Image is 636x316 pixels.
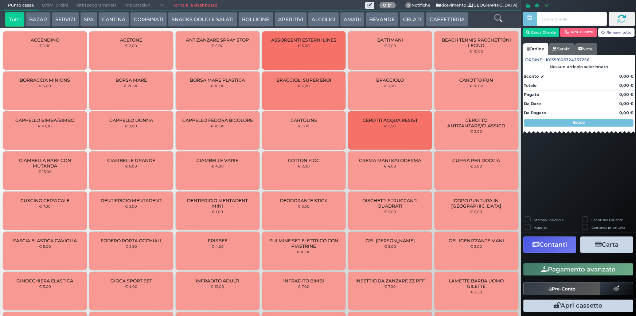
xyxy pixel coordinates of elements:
[211,244,224,248] small: € 4,00
[619,101,633,106] strong: 0,00 €
[405,2,412,9] span: 0
[524,73,539,80] strong: Sconto
[39,284,51,289] small: € 5,00
[80,12,97,27] button: SPA
[101,238,161,243] span: FODERO PORTA OCCHIALI
[124,84,138,88] small: € 20,00
[20,77,70,83] span: BORRACCIA MINIONS
[384,209,396,214] small: € 2,00
[459,77,493,83] span: CANOTTO FUN
[619,83,633,88] strong: 0,00 €
[211,43,223,48] small: € 5,00
[72,0,120,11] span: Ritiri programmati
[211,124,225,128] small: € 10,00
[120,0,156,11] span: Impostazioni
[377,37,403,43] span: BATTIMANI
[452,158,500,163] span: CUFFIA PER DOCCIA
[384,84,396,88] small: € 7,00
[290,117,317,123] span: CARTOLINE
[288,158,320,163] span: COTTON FIOC
[125,204,137,208] small: € 3,00
[298,204,309,208] small: € 3,50
[125,124,137,128] small: € 9,00
[525,57,545,63] span: Ordine :
[383,3,386,8] b: 0
[573,120,585,125] strong: Segue
[619,110,633,115] strong: 0,00 €
[546,57,589,63] span: 101359106324237256
[238,12,273,27] button: BOLLICINE
[31,37,59,43] span: ACCENDINO
[537,12,606,26] input: Codice Cliente
[384,164,396,168] small: € 4,00
[598,28,635,37] button: Rimuovi tutto
[39,244,51,248] small: € 5,00
[534,217,563,222] label: Stampa una copia
[441,278,512,289] span: LAMETTE BARBA UOMO GILETTE
[38,124,52,128] small: € 10,00
[363,117,418,123] span: CEROTTI ACQUA RESIST
[298,84,310,88] small: € 6,00
[168,12,237,27] button: SNACKS DOLCI E SALATI
[298,164,310,168] small: € 2,00
[211,284,224,289] small: € 12,00
[524,92,539,97] strong: Pagato
[308,12,339,27] button: ALCOLICI
[441,198,512,209] span: DOPO PUNTURA IN [GEOGRAPHIC_DATA]
[523,282,601,295] button: Pre-Conto
[574,43,597,55] a: Note
[39,43,51,48] small: € 1,00
[125,43,137,48] small: € 2,00
[355,278,425,284] span: INSETTICIDA ZANZARE ZZ PFF
[441,37,512,48] span: BEACH TENNIS RACCHETTONI LEGNO
[268,238,339,249] span: FULMINE SET ELETTRICO CON PIASTRINE
[276,77,331,83] span: BRACCIOLI SUPER EROI
[116,77,147,83] span: BORSA MARE
[190,77,245,83] span: BORSA MARE PLASTICA
[384,124,396,128] small: € 5,50
[38,0,72,11] span: Ultimi ordini
[548,43,574,55] a: Servizi
[619,92,633,97] strong: 0,00 €
[619,74,633,79] strong: 0,00 €
[470,244,482,248] small: € 3,00
[592,225,625,230] label: Comanda prioritaria
[354,198,426,209] span: DISCHETTI STRUCCANTI QUADRATI
[469,84,483,88] small: € 10,00
[39,204,51,208] small: € 7,00
[4,0,38,11] span: Punto cassa
[186,37,249,43] span: ANTIZANZARE SPRAY STOP
[524,101,541,106] strong: Da Dare
[441,117,512,128] span: CEROTTO ANTIZANZARE/CLASSICO
[298,284,309,289] small: € 7,00
[182,198,253,209] span: DENTIFRICIO MENTADENT MINI
[196,158,238,163] span: CIAMBELLE VARIE
[524,83,536,88] strong: Totale
[271,37,336,43] span: ASSORBENTI ESTERNI LINES
[523,236,576,253] button: Contanti
[5,12,24,27] button: Tutti
[196,278,239,284] span: INFRADITO ADULTI
[366,12,398,27] button: BEVANDE
[211,164,224,168] small: € 4,00
[523,43,548,55] a: Ordine
[283,278,324,284] span: INFRADITO BIMBI
[470,129,482,134] small: € 2,00
[376,77,404,83] span: BRACCIOLO
[110,278,152,284] span: GIOCA SPORT SET
[366,238,415,243] span: GEL [PERSON_NAME]
[340,12,364,27] button: AMARI
[212,209,223,214] small: € 1,00
[98,12,129,27] button: CANTINA
[120,37,142,43] span: ACETONE
[580,236,633,253] button: Carta
[469,49,483,53] small: € 10,00
[101,198,161,203] span: DENTIFRICIO MENTADENT
[16,278,73,284] span: GINOCCHIERA ELASTICA
[523,64,635,69] div: Nessun articolo selezionato
[359,158,421,163] span: CREMA MANI KALODERMA
[470,209,482,214] small: € 6,00
[470,164,482,168] small: € 2,00
[125,284,137,289] small: € 4,00
[130,12,167,27] button: COMBINATI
